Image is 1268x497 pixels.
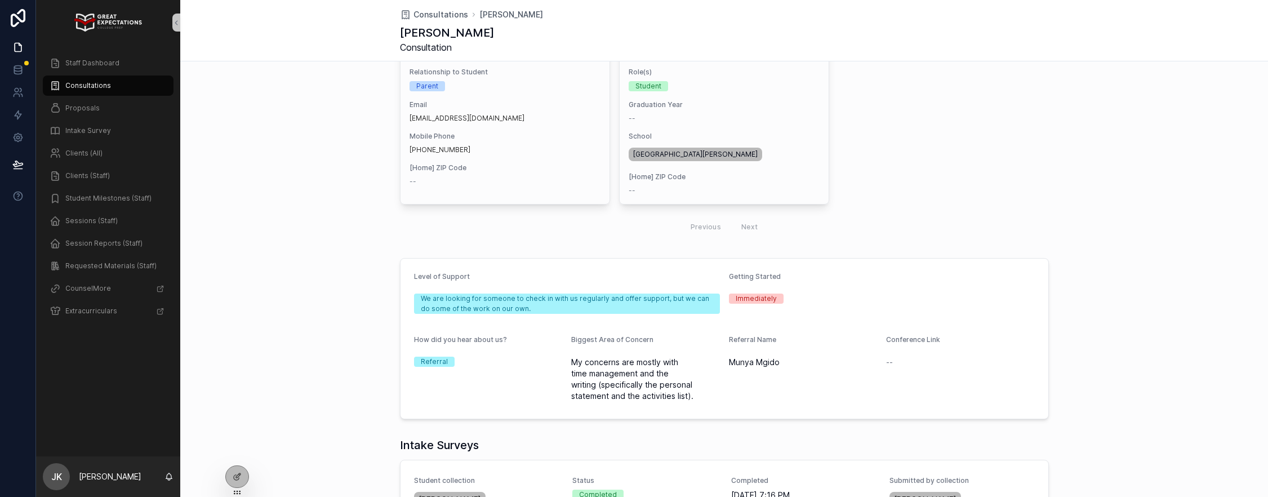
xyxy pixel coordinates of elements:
[571,357,720,402] span: My concerns are mostly with time management and the writing (specifically the personal statement ...
[65,284,111,293] span: CounselMore
[410,132,600,141] span: Mobile Phone
[65,261,157,270] span: Requested Materials (Staff)
[736,294,777,304] div: Immediately
[572,476,718,485] span: Status
[400,437,479,453] h1: Intake Surveys
[629,132,820,141] span: School
[65,59,119,68] span: Staff Dashboard
[74,14,141,32] img: App logo
[79,471,141,482] p: [PERSON_NAME]
[43,166,173,186] a: Clients (Staff)
[65,194,152,203] span: Student Milestones (Staff)
[410,163,600,172] span: [Home] ZIP Code
[43,211,173,231] a: Sessions (Staff)
[416,81,438,91] div: Parent
[65,171,110,180] span: Clients (Staff)
[400,25,494,41] h1: [PERSON_NAME]
[629,172,820,181] span: [Home] ZIP Code
[413,9,468,20] span: Consultations
[629,114,635,123] span: --
[479,9,543,20] a: [PERSON_NAME]
[414,335,507,344] span: How did you hear about us?
[421,294,713,314] div: We are looking for someone to check in with us regularly and offer support, but we can do some of...
[43,143,173,163] a: Clients (All)
[65,126,111,135] span: Intake Survey
[414,476,559,485] span: Student collection
[731,476,877,485] span: Completed
[43,278,173,299] a: CounselMore
[889,476,1035,485] span: Submitted by collection
[43,256,173,276] a: Requested Materials (Staff)
[65,149,103,158] span: Clients (All)
[729,357,878,368] span: Munya Mgido
[36,45,180,336] div: scrollable content
[65,216,118,225] span: Sessions (Staff)
[886,357,893,368] span: --
[633,150,758,159] span: [GEOGRAPHIC_DATA][PERSON_NAME]
[43,76,173,96] a: Consultations
[410,114,524,123] a: [EMAIL_ADDRESS][DOMAIN_NAME]
[410,100,600,109] span: Email
[43,188,173,208] a: Student Milestones (Staff)
[65,104,100,113] span: Proposals
[886,335,940,344] span: Conference Link
[410,145,470,154] a: [PHONE_NUMBER]
[43,233,173,254] a: Session Reports (Staff)
[410,177,416,186] span: --
[635,81,661,91] div: Student
[571,335,653,344] span: Biggest Area of Concern
[51,470,62,483] span: JK
[65,307,117,316] span: Extracurriculars
[400,41,494,54] span: Consultation
[65,239,143,248] span: Session Reports (Staff)
[43,121,173,141] a: Intake Survey
[43,98,173,118] a: Proposals
[629,100,820,109] span: Graduation Year
[729,272,781,281] span: Getting Started
[729,335,776,344] span: Referral Name
[43,301,173,321] a: Extracurriculars
[400,9,468,20] a: Consultations
[421,357,448,367] div: Referral
[414,272,470,281] span: Level of Support
[65,81,111,90] span: Consultations
[629,186,635,195] span: --
[43,53,173,73] a: Staff Dashboard
[629,68,820,77] span: Role(s)
[410,68,600,77] span: Relationship to Student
